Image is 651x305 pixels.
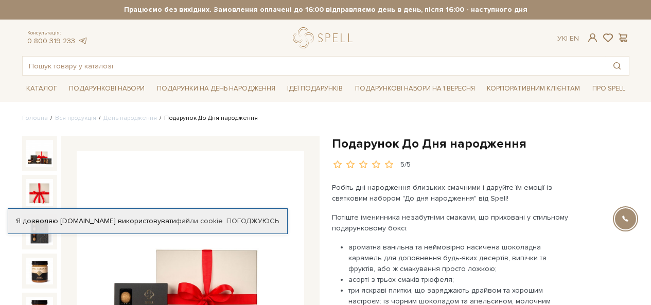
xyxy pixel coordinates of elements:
[65,81,149,97] a: Подарункові набори
[176,217,223,225] a: файли cookie
[22,5,629,14] strong: Працюємо без вихідних. Замовлення оплачені до 16:00 відправляємо день в день, після 16:00 - насту...
[26,140,53,167] img: Подарунок До Дня народження
[157,114,258,123] li: Подарунок До Дня народження
[8,217,287,226] div: Я дозволяю [DOMAIN_NAME] використовувати
[570,34,579,43] a: En
[332,212,573,234] p: Потіште іменинника незабутніми смаками, що приховані у стильному подарунковому боксі:
[27,30,88,37] span: Консультація:
[226,217,279,226] a: Погоджуюсь
[348,274,573,285] li: асорті з трьох смаків трюфеля;
[22,81,61,97] a: Каталог
[103,114,157,122] a: День народження
[588,81,629,97] a: Про Spell
[605,57,629,75] button: Пошук товару у каталозі
[55,114,96,122] a: Вся продукція
[26,179,53,206] img: Подарунок До Дня народження
[557,34,579,43] div: Ук
[22,114,48,122] a: Головна
[348,242,573,274] li: ароматна ванільна та неймовірно насичена шоколадна карамель для доповнення будь-яких десертів, ви...
[332,182,573,204] p: Робіть дні народження близьких смачними і даруйте їм емоції із святковим набором "До дня народжен...
[26,258,53,284] img: Подарунок До Дня народження
[332,136,629,152] h1: Подарунок До Дня народження
[483,80,584,97] a: Корпоративним клієнтам
[153,81,279,97] a: Подарунки на День народження
[283,81,347,97] a: Ідеї подарунків
[78,37,88,45] a: telegram
[400,160,411,170] div: 5/5
[23,57,605,75] input: Пошук товару у каталозі
[293,27,357,48] a: logo
[351,80,479,97] a: Подарункові набори на 1 Вересня
[27,37,75,45] a: 0 800 319 233
[566,34,568,43] span: |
